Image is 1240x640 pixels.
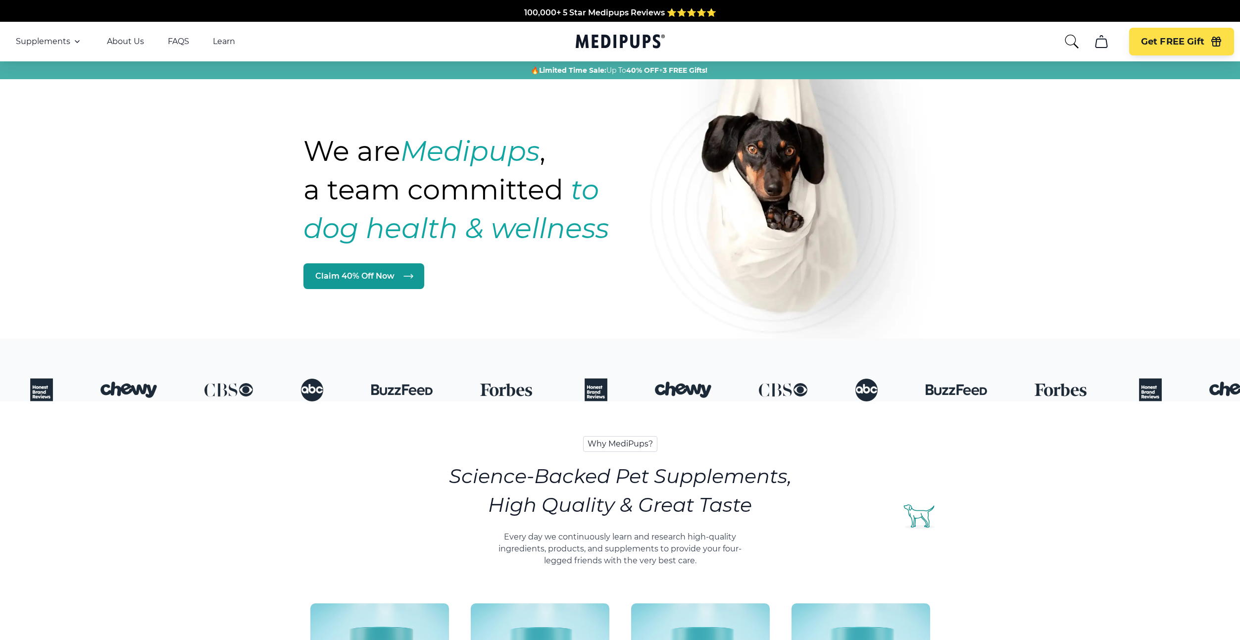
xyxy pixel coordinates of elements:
[524,6,716,15] span: 100,000+ 5 Star Medipups Reviews ⭐️⭐️⭐️⭐️⭐️
[1090,30,1113,53] button: cart
[576,32,665,52] a: Medipups
[400,134,540,168] strong: Medipups
[16,37,70,47] span: Supplements
[168,37,189,47] a: FAQS
[107,37,144,47] a: About Us
[583,436,657,452] span: Why MediPups?
[16,36,83,48] button: Supplements
[303,263,424,289] a: Claim 40% Off Now
[1141,36,1204,48] span: Get FREE Gift
[487,531,753,567] p: Every day we continuously learn and research high-quality ingredients, products, and supplements ...
[303,132,666,247] h1: We are , a team committed
[455,18,785,27] span: Made In The [GEOGRAPHIC_DATA] from domestic & globally sourced ingredients
[213,37,235,47] a: Learn
[1064,34,1080,49] button: search
[531,65,707,75] span: 🔥 Up To +
[1129,28,1234,55] button: Get FREE Gift
[449,462,792,519] h2: Science-Backed Pet Supplements, High Quality & Great Taste
[650,13,947,377] img: Natural dog supplements for joint and coat health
